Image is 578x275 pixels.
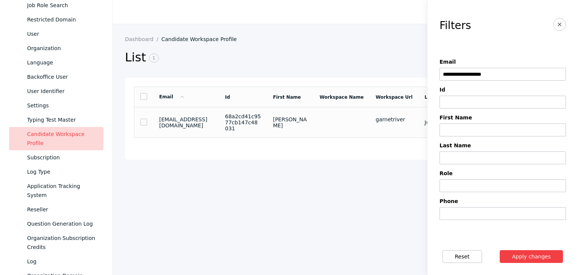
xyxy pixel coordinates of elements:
div: Question Generation Log [27,219,97,228]
a: Log [9,254,103,269]
a: Last Name [424,95,452,100]
a: Subscription [9,150,103,165]
td: Workspace Url [370,87,418,107]
label: First Name [440,115,566,121]
a: Restricted Domain [9,12,103,27]
div: Log Type [27,167,97,176]
a: Question Generation Log [9,217,103,231]
div: Reseller [27,205,97,214]
a: Backoffice User [9,70,103,84]
section: [PERSON_NAME] [273,116,307,128]
a: Reseller [9,202,103,217]
button: Reset [443,250,482,263]
a: Organization [9,41,103,55]
label: Email [440,59,566,65]
button: Apply changes [500,250,563,263]
label: Phone [440,198,566,204]
a: Typing Test Master [9,113,103,127]
a: Id [225,95,230,100]
section: 68a2cd41c9577cb147c48031 [225,113,261,131]
span: 1 [149,53,159,63]
div: Settings [27,101,97,110]
h3: Filters [440,20,471,32]
div: Application Tracking System [27,182,97,200]
div: garnetriver [376,116,412,122]
section: [EMAIL_ADDRESS][DOMAIN_NAME] [159,116,213,128]
div: Language [27,58,97,67]
div: User Identifier [27,87,97,96]
a: User Identifier [9,84,103,98]
div: Organization [27,44,97,53]
td: Workspace Name [313,87,370,107]
h2: List [125,50,440,66]
div: Log [27,257,97,266]
div: Job Role Search [27,1,97,10]
div: Backoffice User [27,72,97,81]
div: Restricted Domain [27,15,97,24]
div: User [27,29,97,38]
div: Typing Test Master [27,115,97,124]
a: Candidate Workspace Profile [161,36,243,42]
a: Language [9,55,103,70]
a: Settings [9,98,103,113]
a: User [9,27,103,41]
label: Id [440,87,566,93]
a: Organization Subscription Credits [9,231,103,254]
a: Candidate Workspace Profile [9,127,103,150]
a: Application Tracking System [9,179,103,202]
div: Candidate Workspace Profile [27,130,97,148]
a: Dashboard [125,36,161,42]
section: Juico [424,119,452,125]
div: Subscription [27,153,97,162]
a: First Name [273,95,301,100]
label: Role [440,170,566,176]
label: Last Name [440,142,566,148]
a: Email [159,94,185,99]
div: Organization Subscription Credits [27,234,97,252]
a: Log Type [9,165,103,179]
